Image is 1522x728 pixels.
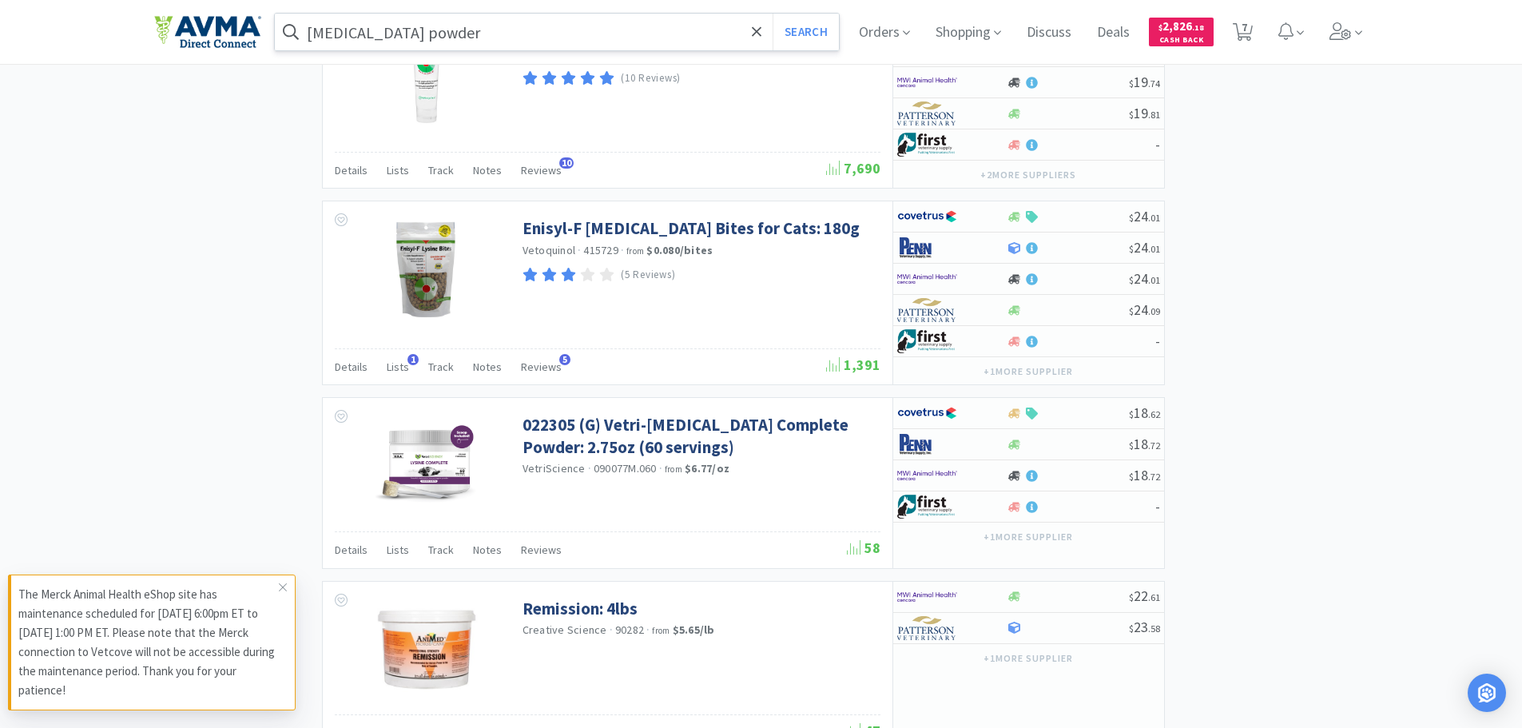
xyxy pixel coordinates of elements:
[1192,22,1204,33] span: . 18
[1091,26,1136,40] a: Deals
[897,267,957,291] img: f6b2451649754179b5b4e0c70c3f7cb0_2.png
[335,163,368,177] span: Details
[387,163,409,177] span: Lists
[615,623,644,637] span: 90282
[1129,207,1160,225] span: 24
[578,243,581,257] span: ·
[1129,212,1134,224] span: $
[521,163,562,177] span: Reviews
[583,243,618,257] span: 415729
[847,539,880,557] span: 58
[1148,623,1160,635] span: . 58
[897,432,957,456] img: e1133ece90fa4a959c5ae41b0808c578_9.png
[1129,269,1160,288] span: 24
[375,598,479,702] img: 0a7a525f0c4b43d0ab28d23b40d22d0d_136476.png
[473,543,502,557] span: Notes
[375,414,479,518] img: bd97c81fcf254b59ae74b4551ac5cea5_498886.jpeg
[659,461,662,475] span: ·
[897,616,957,640] img: f5e969b455434c6296c6d81ef179fa71_3.png
[1129,440,1134,452] span: $
[1155,332,1160,350] span: -
[154,15,261,49] img: e4e33dab9f054f5782a47901c742baa9_102.png
[897,329,957,353] img: 67d67680309e4a0bb49a5ff0391dcc42_6.png
[1129,238,1160,257] span: 24
[897,236,957,260] img: e1133ece90fa4a959c5ae41b0808c578_9.png
[523,243,576,257] a: Vetoquinol
[275,14,840,50] input: Search by item, sku, manufacturer, ingredient, size...
[523,461,586,475] a: VetriScience
[1129,408,1134,420] span: $
[1129,78,1134,90] span: $
[1148,243,1160,255] span: . 01
[826,159,880,177] span: 7,690
[1129,404,1160,422] span: 18
[897,585,957,609] img: f6b2451649754179b5b4e0c70c3f7cb0_2.png
[897,401,957,425] img: 77fca1acd8b6420a9015268ca798ef17_1.png
[523,598,638,619] a: Remission: 4lbs
[897,133,957,157] img: 67d67680309e4a0bb49a5ff0391dcc42_6.png
[972,164,1083,186] button: +2more suppliers
[621,70,681,87] p: (10 Reviews)
[897,298,957,322] img: f5e969b455434c6296c6d81ef179fa71_3.png
[897,205,957,229] img: 77fca1acd8b6420a9015268ca798ef17_1.png
[559,157,574,169] span: 10
[621,267,675,284] p: (5 Reviews)
[1148,78,1160,90] span: . 74
[1148,471,1160,483] span: . 72
[1226,27,1259,42] a: 7
[1158,22,1162,33] span: $
[1129,300,1160,319] span: 24
[1129,471,1134,483] span: $
[652,625,670,636] span: from
[1020,26,1078,40] a: Discuss
[897,463,957,487] img: f6b2451649754179b5b4e0c70c3f7cb0_2.png
[897,70,957,94] img: f6b2451649754179b5b4e0c70c3f7cb0_2.png
[1148,274,1160,286] span: . 01
[428,163,454,177] span: Track
[1129,109,1134,121] span: $
[976,360,1080,383] button: +1more supplier
[1148,212,1160,224] span: . 01
[588,461,591,475] span: ·
[897,495,957,519] img: 67d67680309e4a0bb49a5ff0391dcc42_6.png
[1155,497,1160,515] span: -
[976,647,1080,670] button: +1more supplier
[523,623,607,637] a: Creative Science
[1148,109,1160,121] span: . 81
[594,461,657,475] span: 090077M.060
[1129,466,1160,484] span: 18
[685,461,729,475] strong: $6.77 / oz
[1148,440,1160,452] span: . 72
[18,585,279,700] p: The Merck Animal Health eShop site has maintenance scheduled for [DATE] 6:00pm ET to [DATE] 1:00 ...
[976,526,1080,548] button: +1more supplier
[773,14,839,50] button: Search
[335,543,368,557] span: Details
[1129,618,1160,636] span: 23
[626,245,644,257] span: from
[335,360,368,374] span: Details
[1129,587,1160,605] span: 22
[1148,591,1160,603] span: . 61
[375,217,479,321] img: 14f5e28e92794ddd93013e300d281457_336591.jpg
[1129,435,1160,453] span: 18
[387,360,409,374] span: Lists
[407,354,419,365] span: 1
[473,163,502,177] span: Notes
[621,243,624,257] span: ·
[1129,305,1134,317] span: $
[1148,305,1160,317] span: . 09
[1158,36,1204,46] span: Cash Back
[1129,104,1160,122] span: 19
[375,21,479,125] img: 8a91d47877f0406d92dc130125273d6c_320668.png
[1155,135,1160,153] span: -
[521,543,562,557] span: Reviews
[1129,623,1134,635] span: $
[428,360,454,374] span: Track
[646,243,713,257] strong: $0.080 / bites
[1468,674,1506,712] div: Open Intercom Messenger
[523,217,860,239] a: Enisyl-F [MEDICAL_DATA] Bites for Cats: 180g
[665,463,682,475] span: from
[1149,10,1214,54] a: $2,826.18Cash Back
[1129,243,1134,255] span: $
[1129,591,1134,603] span: $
